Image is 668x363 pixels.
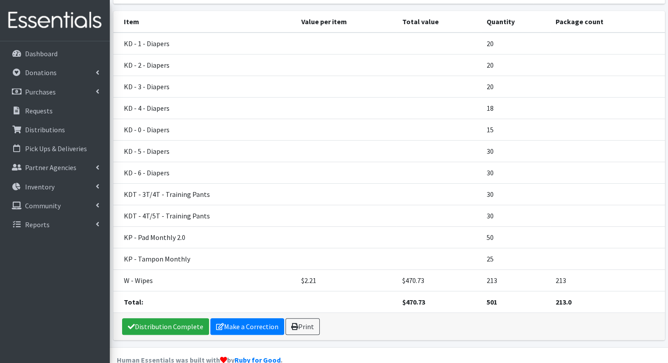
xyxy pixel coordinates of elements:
[481,248,550,270] td: 25
[25,125,65,134] p: Distributions
[25,144,87,153] p: Pick Ups & Deliveries
[550,11,664,33] th: Package count
[4,83,106,101] a: Purchases
[113,33,296,54] td: KD - 1 - Diapers
[486,298,497,306] strong: 501
[481,54,550,76] td: 20
[122,318,209,335] a: Distribution Complete
[397,270,481,291] td: $470.73
[25,49,58,58] p: Dashboard
[25,201,61,210] p: Community
[4,140,106,157] a: Pick Ups & Deliveries
[113,54,296,76] td: KD - 2 - Diapers
[113,76,296,98] td: KD - 3 - Diapers
[481,184,550,205] td: 30
[113,248,296,270] td: KP - Tampon Monthly
[481,141,550,162] td: 30
[113,227,296,248] td: KP - Pad Monthly 2.0
[285,318,320,335] a: Print
[210,318,284,335] a: Make a Correction
[4,64,106,81] a: Donations
[113,205,296,227] td: KDT - 4T/5T - Training Pants
[25,106,53,115] p: Requests
[25,182,54,191] p: Inventory
[481,205,550,227] td: 30
[481,162,550,184] td: 30
[113,270,296,291] td: W - Wipes
[556,298,571,306] strong: 213.0
[481,270,550,291] td: 213
[481,11,550,33] th: Quantity
[4,159,106,176] a: Partner Agencies
[4,197,106,214] a: Community
[481,98,550,119] td: 18
[4,121,106,138] a: Distributions
[481,227,550,248] td: 50
[4,6,106,35] img: HumanEssentials
[4,45,106,62] a: Dashboard
[25,68,57,77] p: Donations
[481,33,550,54] td: 20
[25,87,56,96] p: Purchases
[4,178,106,196] a: Inventory
[296,270,397,291] td: $2.21
[25,163,76,172] p: Partner Agencies
[113,119,296,141] td: KD - 0 - Diapers
[481,76,550,98] td: 20
[124,298,143,306] strong: Total:
[550,270,664,291] td: 213
[397,11,481,33] th: Total value
[113,162,296,184] td: KD - 6 - Diapers
[296,11,397,33] th: Value per item
[4,102,106,120] a: Requests
[402,298,425,306] strong: $470.73
[113,11,296,33] th: Item
[4,216,106,233] a: Reports
[113,141,296,162] td: KD - 5 - Diapers
[113,184,296,205] td: KDT - 3T/4T - Training Pants
[481,119,550,141] td: 15
[25,220,50,229] p: Reports
[113,98,296,119] td: KD - 4 - Diapers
